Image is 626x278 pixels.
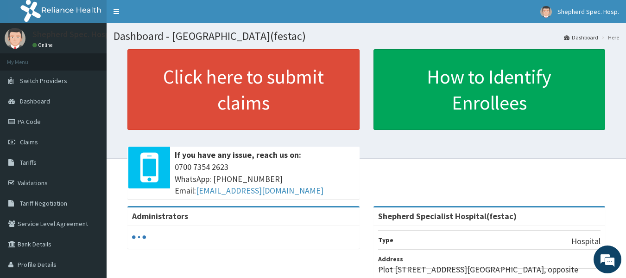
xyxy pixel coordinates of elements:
img: User Image [540,6,552,18]
li: Here [599,33,619,41]
span: Claims [20,138,38,146]
p: Hospital [571,235,601,247]
p: Shepherd Spec. Hosp. [32,30,112,39]
strong: Shepherd Specialist Hospital(festac) [378,211,517,221]
span: Tariffs [20,158,37,167]
span: Shepherd Spec. Hosp. [557,7,619,16]
b: Administrators [132,211,188,221]
a: [EMAIL_ADDRESS][DOMAIN_NAME] [196,185,323,196]
b: Type [378,236,393,244]
h1: Dashboard - [GEOGRAPHIC_DATA](festac) [114,30,619,42]
span: 0700 7354 2623 WhatsApp: [PHONE_NUMBER] Email: [175,161,355,197]
span: Tariff Negotiation [20,199,67,207]
span: Switch Providers [20,77,67,85]
a: Online [32,42,55,48]
a: How to Identify Enrollees [373,49,606,130]
svg: audio-loading [132,230,146,244]
b: Address [378,255,403,263]
img: User Image [5,28,25,49]
a: Click here to submit claims [127,49,360,130]
span: Dashboard [20,97,50,105]
a: Dashboard [564,33,598,41]
b: If you have any issue, reach us on: [175,149,301,160]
